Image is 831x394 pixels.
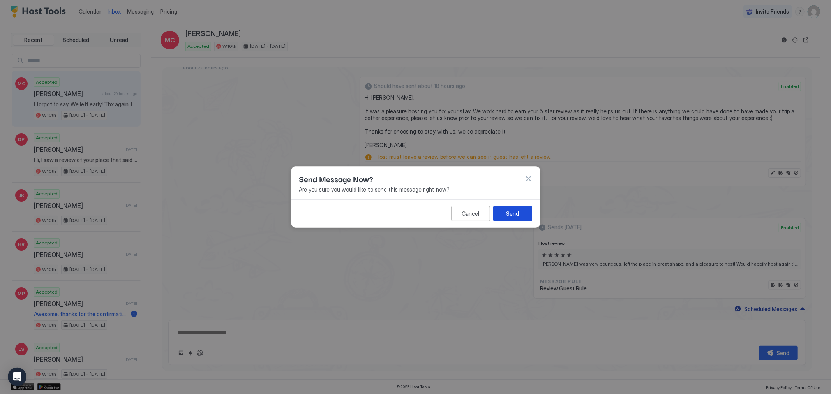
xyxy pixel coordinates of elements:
[493,206,532,221] button: Send
[8,368,26,386] div: Open Intercom Messenger
[451,206,490,221] button: Cancel
[462,209,479,218] div: Cancel
[299,173,374,185] span: Send Message Now?
[506,209,519,218] div: Send
[299,186,532,193] span: Are you sure you would like to send this message right now?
